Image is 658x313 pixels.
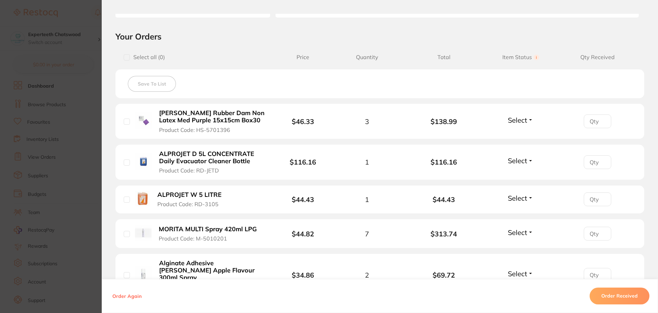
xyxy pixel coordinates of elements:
img: HENRY SCHEIN Rubber Dam Non Latex Med Purple 15x15cm Box30 [135,112,152,129]
b: $46.33 [292,117,314,126]
b: MORITA MULTI Spray 420ml LPG [159,226,257,233]
b: $138.99 [405,118,482,125]
button: Select [506,156,535,165]
button: Alginate Adhesive [PERSON_NAME] Apple Flavour 300ml Spray Product Code: HS-9002481 [157,259,267,290]
img: MORITA MULTI Spray 420ml LPG [135,225,152,241]
span: Select [508,269,527,278]
span: 2 [365,271,369,279]
span: 1 [365,195,369,203]
input: Qty [584,155,611,169]
span: Product Code: HS-5701396 [159,127,230,133]
b: $44.82 [292,230,314,238]
span: Item Status [482,54,559,60]
button: MORITA MULTI Spray 420ml LPG Product Code: M-5010201 [157,225,264,242]
span: Product Code: RD-JETD [159,167,219,174]
i: Discount will be applied on the supplier’s end. [30,58,118,70]
b: $34.86 [292,271,314,279]
h2: Your Orders [115,31,644,42]
button: Select [506,269,535,278]
b: $116.16 [290,158,316,166]
b: Alginate Adhesive [PERSON_NAME] Apple Flavour 300ml Spray [159,260,265,281]
img: ALPROJET D 5L CONCENTRATE Daily Evacuator Cleaner Bottle [135,153,152,170]
span: Product Code: RD-3105 [157,201,219,207]
button: Save To List [128,76,176,92]
span: Select all ( 0 ) [130,54,165,60]
b: [PERSON_NAME] Rubber Dam Non Latex Med Purple 15x15cm Box30 [159,110,265,124]
div: 🌱Get 20% off all RePractice products on Restocq until [DATE]. Simply head to Browse Products and ... [30,31,122,71]
span: Price [277,54,328,60]
img: ALPROJET W 5 LITRE [135,191,150,206]
button: Order Received [590,288,649,304]
b: $69.72 [405,271,482,279]
input: Qty [584,114,611,128]
div: Choose a greener path in healthcare! [30,21,122,27]
button: Select [506,228,535,237]
p: Message from Restocq, sent 3h ago [30,116,122,123]
div: Message content [30,11,122,114]
input: Qty [584,227,611,241]
b: ALPROJET W 5 LITRE [157,191,222,199]
span: Qty Received [559,54,636,60]
button: [PERSON_NAME] Rubber Dam Non Latex Med Purple 15x15cm Box30 Product Code: HS-5701396 [157,109,267,133]
span: Select [508,156,527,165]
span: Select [508,228,527,237]
b: $44.43 [405,195,482,203]
b: $116.16 [405,158,482,166]
div: message notification from Restocq, 3h ago. Hi Amy, Choose a greener path in healthcare! 🌱Get 20% ... [10,6,127,127]
span: Total [405,54,482,60]
button: Select [506,194,535,202]
span: Product Code: M-5010201 [159,235,227,242]
button: Order Again [110,293,144,299]
b: ALPROJET D 5L CONCENTRATE Daily Evacuator Cleaner Bottle [159,150,265,165]
span: Quantity [328,54,405,60]
b: $313.74 [405,230,482,238]
img: Alginate Adhesive HENRY SCHEIN Apple Flavour 300ml Spray [135,266,152,283]
span: 7 [365,230,369,238]
input: Qty [584,192,611,206]
span: Select [508,194,527,202]
span: Select [508,116,527,124]
span: 1 [365,158,369,166]
button: ALPROJET W 5 LITRE Product Code: RD-3105 [155,191,231,208]
button: Select [506,116,535,124]
div: Hi [PERSON_NAME], [30,11,122,18]
img: Profile image for Restocq [15,12,26,23]
button: ALPROJET D 5L CONCENTRATE Daily Evacuator Cleaner Bottle Product Code: RD-JETD [157,150,267,174]
b: $44.43 [292,195,314,204]
input: Qty [584,268,611,282]
span: 3 [365,118,369,125]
